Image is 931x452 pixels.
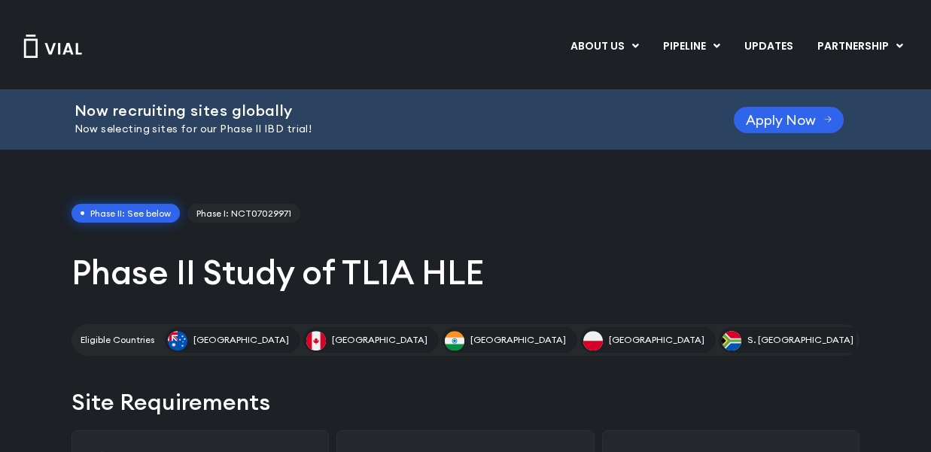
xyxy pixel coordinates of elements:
[75,121,696,138] p: Now selecting sites for our Phase II IBD trial!
[23,35,83,58] img: Vial Logo
[558,34,650,59] a: ABOUT USMenu Toggle
[722,331,741,350] img: S. Africa
[306,331,326,350] img: Canada
[746,114,816,126] span: Apply Now
[734,107,844,133] a: Apply Now
[470,333,566,347] span: [GEOGRAPHIC_DATA]
[332,333,427,347] span: [GEOGRAPHIC_DATA]
[445,331,464,350] img: India
[732,34,805,59] a: UPDATES
[193,333,289,347] span: [GEOGRAPHIC_DATA]
[168,331,187,350] img: Australia
[747,333,853,347] span: S. [GEOGRAPHIC_DATA]
[75,102,696,119] h2: Now recruiting sites globally
[71,204,180,223] span: Phase II: See below
[71,250,860,294] h1: Phase II Study of TL1A HLE
[651,34,732,59] a: PIPELINEMenu Toggle
[81,333,154,347] h2: Eligible Countries
[71,386,860,418] h2: Site Requirements
[583,331,603,350] img: Poland
[187,204,300,223] a: Phase I: NCT07029971
[609,333,704,347] span: [GEOGRAPHIC_DATA]
[805,34,915,59] a: PARTNERSHIPMenu Toggle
